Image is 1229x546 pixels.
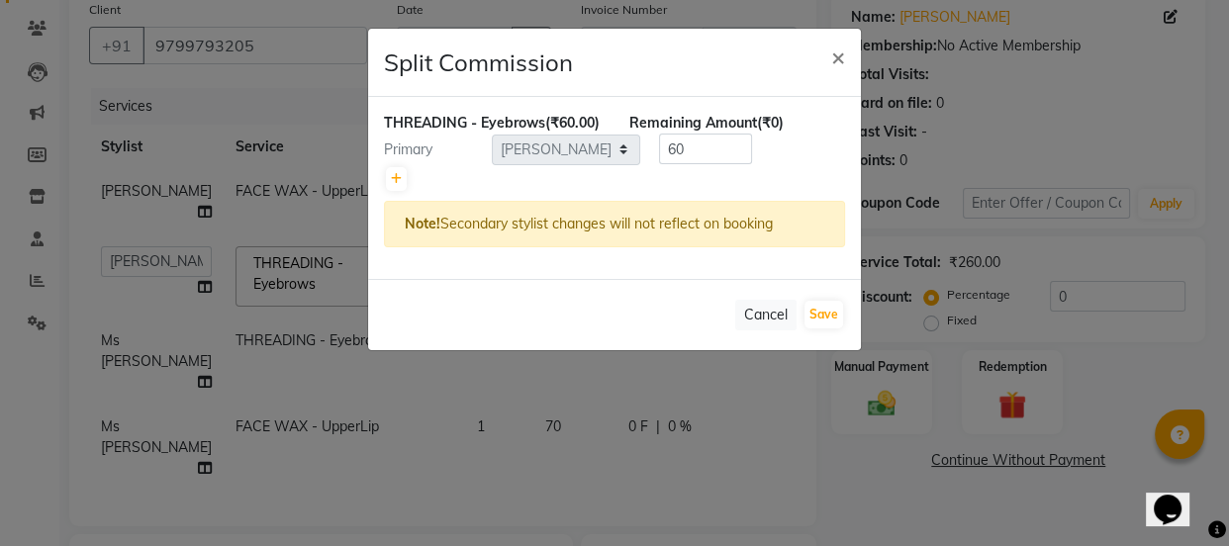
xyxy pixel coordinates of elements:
span: THREADING - Eyebrows [384,114,545,132]
button: Save [804,301,843,328]
span: (₹60.00) [545,114,600,132]
span: Remaining Amount [629,114,757,132]
iframe: chat widget [1146,467,1209,526]
div: Secondary stylist changes will not reflect on booking [384,201,845,247]
button: Cancel [735,300,797,330]
button: Close [815,29,861,84]
strong: Note! [405,215,440,232]
span: (₹0) [757,114,784,132]
div: Primary [369,139,492,160]
h4: Split Commission [384,45,573,80]
span: × [831,42,845,71]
